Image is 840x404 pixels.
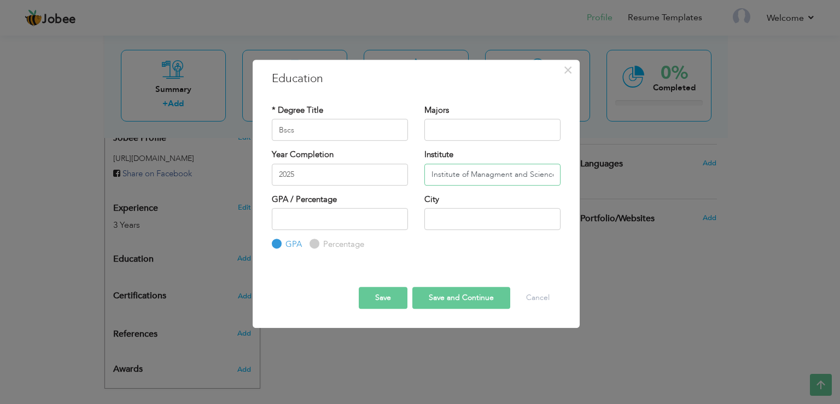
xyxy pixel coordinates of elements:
[320,239,364,250] label: Percentage
[424,194,439,205] label: City
[272,105,323,116] label: * Degree Title
[359,287,407,309] button: Save
[283,239,302,250] label: GPA
[412,287,510,309] button: Save and Continue
[563,60,573,80] span: ×
[559,61,577,79] button: Close
[424,149,453,160] label: Institute
[113,248,252,270] div: Add your educational degree.
[515,287,561,309] button: Cancel
[424,105,449,116] label: Majors
[272,149,334,160] label: Year Completion
[272,71,561,87] h3: Education
[272,194,337,205] label: GPA / Percentage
